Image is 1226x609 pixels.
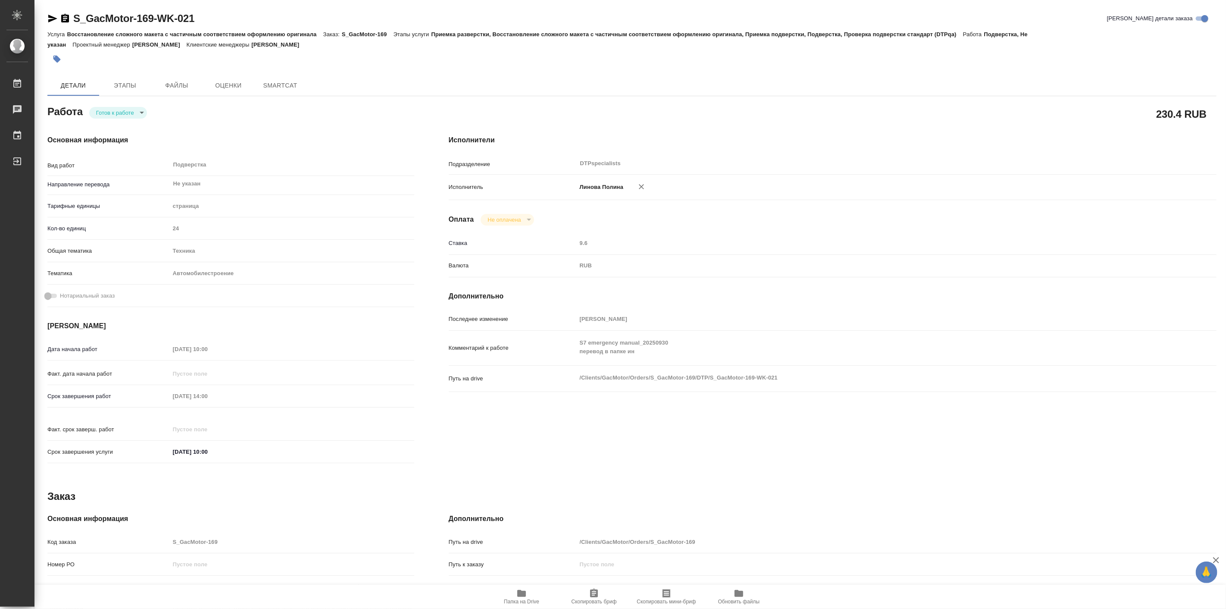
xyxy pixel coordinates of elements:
input: Пустое поле [170,536,414,548]
button: Скопировать бриф [558,585,630,609]
p: Комментарий к работе [449,344,577,352]
p: Общая тематика [47,247,170,255]
span: [PERSON_NAME] детали заказа [1107,14,1193,23]
p: Проекты Smartcat [449,583,577,591]
p: Тарифные единицы [47,202,170,210]
input: Пустое поле [577,237,1153,249]
p: Путь к заказу [449,560,577,569]
button: Скопировать ссылку для ЯМессенджера [47,13,58,24]
p: Приемка разверстки, Восстановление сложного макета с частичным соответствием оформлению оригинала... [431,31,963,38]
p: [PERSON_NAME] [251,41,306,48]
button: Удалить исполнителя [632,177,651,196]
p: Вид услуги [47,583,170,591]
p: Срок завершения работ [47,392,170,401]
input: Пустое поле [577,536,1153,548]
p: Код заказа [47,538,170,546]
input: Пустое поле [577,558,1153,571]
p: Ставка [449,239,577,248]
input: Пустое поле [577,313,1153,325]
p: Кол-во единиц [47,224,170,233]
input: Пустое поле [170,558,414,571]
h4: Основная информация [47,135,414,145]
div: Готов к работе [481,214,534,226]
div: Готов к работе [89,107,147,119]
p: Линова Полина [577,183,624,191]
p: Восстановление сложного макета с частичным соответствием оформлению оригинала [67,31,323,38]
span: 🙏 [1199,563,1214,581]
span: Скопировать мини-бриф [637,599,696,605]
p: Услуга [47,31,67,38]
a: S_GacMotor-169 [577,584,622,590]
div: Техника [170,244,414,258]
button: 🙏 [1196,562,1217,583]
p: Путь на drive [449,374,577,383]
h2: Заказ [47,490,75,503]
button: Не оплачена [485,216,523,223]
span: Нотариальный заказ [60,292,115,300]
span: Оценки [208,80,249,91]
button: Добавить тэг [47,50,66,69]
input: Пустое поле [170,222,414,235]
p: Направление перевода [47,180,170,189]
p: Дата начала работ [47,345,170,354]
input: Пустое поле [170,581,414,593]
span: Детали [53,80,94,91]
input: ✎ Введи что-нибудь [170,446,245,458]
p: Заказ: [323,31,342,38]
span: Папка на Drive [504,599,539,605]
p: Срок завершения услуги [47,448,170,456]
input: Пустое поле [170,343,245,355]
h2: Работа [47,103,83,119]
span: Обновить файлы [718,599,760,605]
span: Скопировать бриф [571,599,616,605]
h4: [PERSON_NAME] [47,321,414,331]
p: [PERSON_NAME] [132,41,187,48]
textarea: S7 emergency manual_20250930 перевод в папке ин [577,336,1153,359]
p: Факт. срок заверш. работ [47,425,170,434]
h4: Дополнительно [449,514,1217,524]
p: S_GacMotor-169 [342,31,394,38]
p: Путь на drive [449,538,577,546]
p: Этапы услуги [394,31,432,38]
h4: Основная информация [47,514,414,524]
p: Проектный менеджер [72,41,132,48]
p: Вид работ [47,161,170,170]
p: Клиентские менеджеры [187,41,252,48]
div: RUB [577,258,1153,273]
p: Номер РО [47,560,170,569]
p: Факт. дата начала работ [47,370,170,378]
input: Пустое поле [170,423,245,436]
p: Последнее изменение [449,315,577,323]
textarea: /Clients/GacMotor/Orders/S_GacMotor-169/DTP/S_GacMotor-169-WK-021 [577,370,1153,385]
button: Обновить файлы [703,585,775,609]
span: Файлы [156,80,197,91]
p: Валюта [449,261,577,270]
p: Подразделение [449,160,577,169]
h2: 230.4 RUB [1156,107,1207,121]
p: Тематика [47,269,170,278]
h4: Оплата [449,214,474,225]
p: Работа [963,31,984,38]
h4: Дополнительно [449,291,1217,301]
a: S_GacMotor-169-WK-021 [73,13,194,24]
p: Исполнитель [449,183,577,191]
div: страница [170,199,414,213]
h4: Исполнители [449,135,1217,145]
input: Пустое поле [170,367,245,380]
span: SmartCat [260,80,301,91]
input: Пустое поле [170,390,245,402]
button: Скопировать мини-бриф [630,585,703,609]
button: Скопировать ссылку [60,13,70,24]
span: Этапы [104,80,146,91]
button: Папка на Drive [485,585,558,609]
button: Готов к работе [94,109,137,116]
div: Автомобилестроение [170,266,414,281]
